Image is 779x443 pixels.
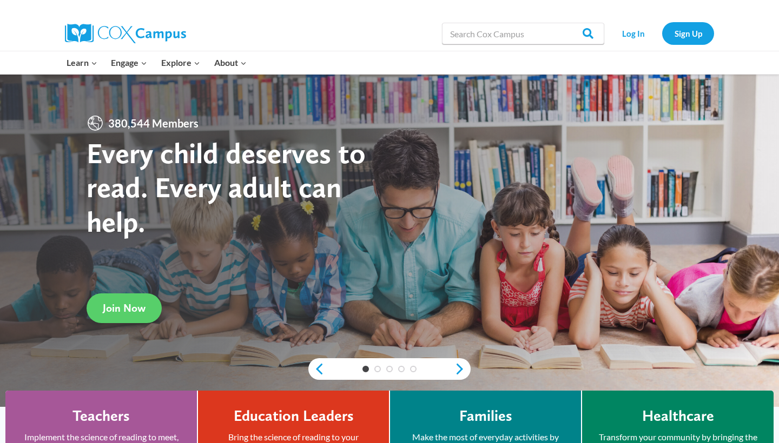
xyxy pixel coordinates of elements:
h4: Education Leaders [234,407,354,425]
a: 4 [398,366,405,372]
a: 1 [362,366,369,372]
nav: Primary Navigation [60,51,253,74]
img: Cox Campus [65,24,186,43]
h4: Families [459,407,512,425]
input: Search Cox Campus [442,23,604,44]
h4: Healthcare [642,407,714,425]
span: Engage [111,56,147,70]
strong: Every child deserves to read. Every adult can help. [87,136,366,239]
span: 380,544 Members [104,115,203,132]
a: next [454,363,471,375]
a: 2 [374,366,381,372]
span: Join Now [103,301,146,314]
span: About [214,56,247,70]
a: 5 [410,366,417,372]
a: Log In [610,22,657,44]
h4: Teachers [72,407,130,425]
span: Learn [67,56,97,70]
a: Join Now [87,293,162,323]
a: previous [308,363,325,375]
span: Explore [161,56,200,70]
div: content slider buttons [308,358,471,380]
a: 3 [386,366,393,372]
nav: Secondary Navigation [610,22,714,44]
a: Sign Up [662,22,714,44]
